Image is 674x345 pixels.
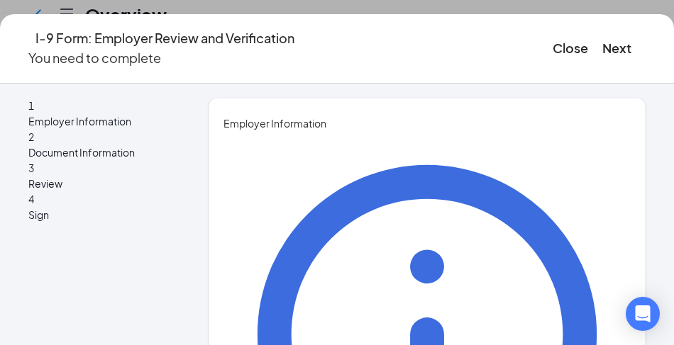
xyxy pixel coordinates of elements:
[223,115,631,131] span: Employer Information
[553,38,588,58] button: Close
[28,193,34,205] span: 4
[28,207,183,222] span: Sign
[35,28,294,48] h4: I-9 Form: Employer Review and Verification
[28,48,294,68] p: You need to complete
[626,297,660,331] div: Open Intercom Messenger
[28,130,34,143] span: 2
[28,145,183,160] span: Document Information
[28,162,34,174] span: 3
[602,38,631,58] button: Next
[28,113,183,129] span: Employer Information
[28,176,183,191] span: Review
[28,99,34,112] span: 1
